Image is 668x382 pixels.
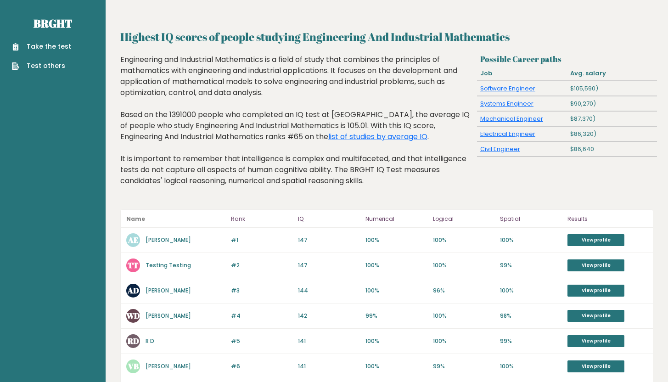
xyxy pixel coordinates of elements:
[298,236,360,244] p: 147
[567,66,657,81] div: Avg. salary
[231,213,293,225] p: Rank
[231,286,293,295] p: #3
[480,129,535,138] a: Electrical Engineer
[433,312,495,320] p: 100%
[120,28,653,45] h2: Highest IQ scores of people studying Engineering And Industrial Mathematics
[298,362,360,371] p: 141
[298,337,360,345] p: 141
[567,259,624,271] a: View profile
[365,261,427,270] p: 100%
[433,286,495,295] p: 96%
[298,213,360,225] p: IQ
[567,335,624,347] a: View profile
[500,213,562,225] p: Spatial
[567,81,657,96] div: $105,590)
[146,362,191,370] a: [PERSON_NAME]
[500,362,562,371] p: 100%
[146,286,191,294] a: [PERSON_NAME]
[146,337,154,345] a: R D
[231,337,293,345] p: #5
[500,261,562,270] p: 99%
[480,99,533,108] a: Systems Engineer
[477,66,567,81] div: Job
[128,260,139,270] text: TT
[298,286,360,295] p: 144
[433,236,495,244] p: 100%
[128,361,139,371] text: VB
[365,362,427,371] p: 100%
[12,61,71,71] a: Test others
[567,285,624,297] a: View profile
[298,312,360,320] p: 142
[433,362,495,371] p: 99%
[127,336,139,346] text: RD
[480,114,543,123] a: Mechanical Engineer
[480,54,653,64] h3: Possible Career paths
[567,310,624,322] a: View profile
[567,142,657,157] div: $86,640
[365,312,427,320] p: 99%
[231,362,293,371] p: #6
[146,312,191,320] a: [PERSON_NAME]
[567,360,624,372] a: View profile
[500,286,562,295] p: 100%
[567,96,657,111] div: $90,270)
[231,261,293,270] p: #2
[128,235,139,245] text: AE
[365,236,427,244] p: 100%
[298,261,360,270] p: 147
[231,312,293,320] p: #4
[126,310,140,321] text: WD
[12,42,71,51] a: Take the test
[365,337,427,345] p: 100%
[480,84,535,93] a: Software Engineer
[567,234,624,246] a: View profile
[365,213,427,225] p: Numerical
[127,285,139,296] text: AD
[328,131,427,142] a: list of studies by average IQ
[433,213,495,225] p: Logical
[480,145,520,153] a: Civil Engineer
[231,236,293,244] p: #1
[365,286,427,295] p: 100%
[500,337,562,345] p: 99%
[567,127,657,141] div: $86,320)
[500,312,562,320] p: 98%
[433,261,495,270] p: 100%
[500,236,562,244] p: 100%
[146,261,191,269] a: Testing Testing
[567,112,657,126] div: $87,370)
[126,215,145,223] b: Name
[567,213,647,225] p: Results
[34,16,72,31] a: Brght
[433,337,495,345] p: 100%
[120,54,473,200] div: Engineering and Industrial Mathematics is a field of study that combines the principles of mathem...
[146,236,191,244] a: [PERSON_NAME]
